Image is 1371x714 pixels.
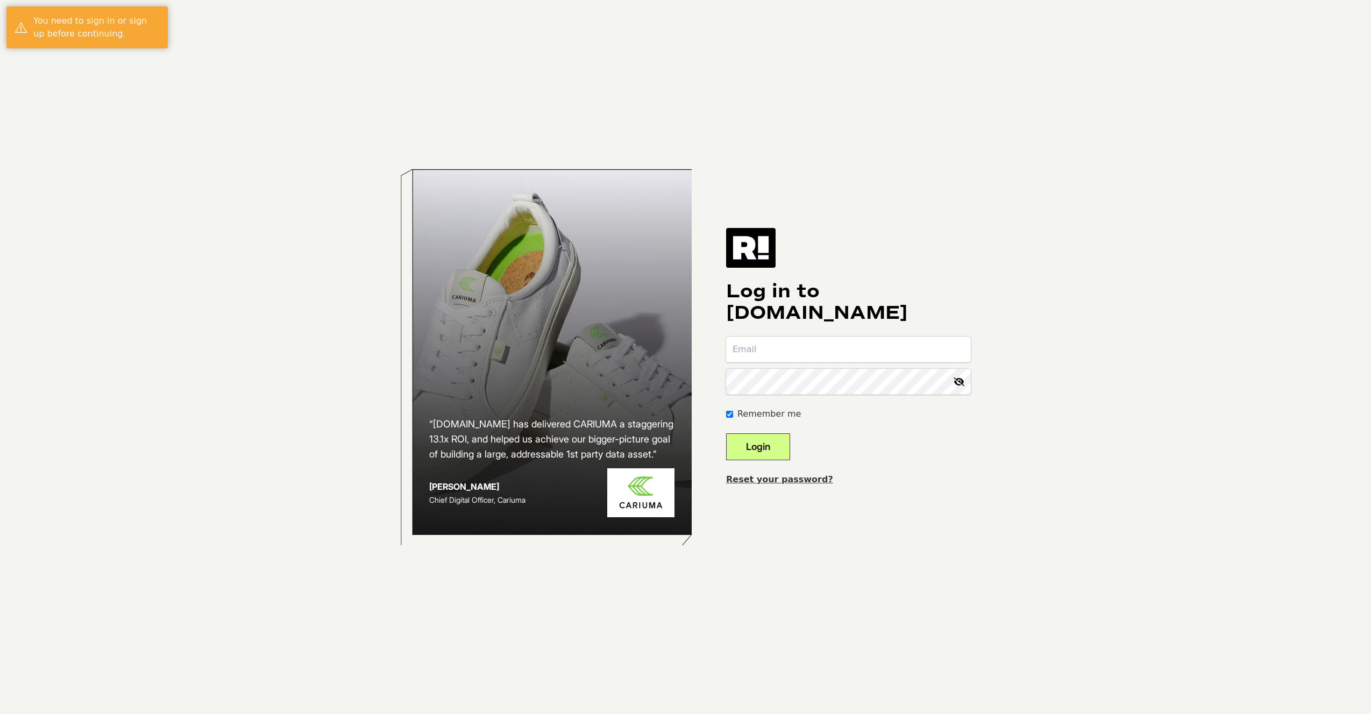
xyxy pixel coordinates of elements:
a: Reset your password? [726,474,833,484]
input: Email [726,337,971,362]
div: You need to sign in or sign up before continuing. [33,15,160,40]
strong: [PERSON_NAME] [429,481,499,492]
label: Remember me [737,408,801,420]
span: Chief Digital Officer, Cariuma [429,495,525,504]
h1: Log in to [DOMAIN_NAME] [726,281,971,324]
h2: “[DOMAIN_NAME] has delivered CARIUMA a staggering 13.1x ROI, and helped us achieve our bigger-pic... [429,417,674,462]
button: Login [726,433,790,460]
img: Retention.com [726,228,776,268]
img: Cariuma [607,468,674,517]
